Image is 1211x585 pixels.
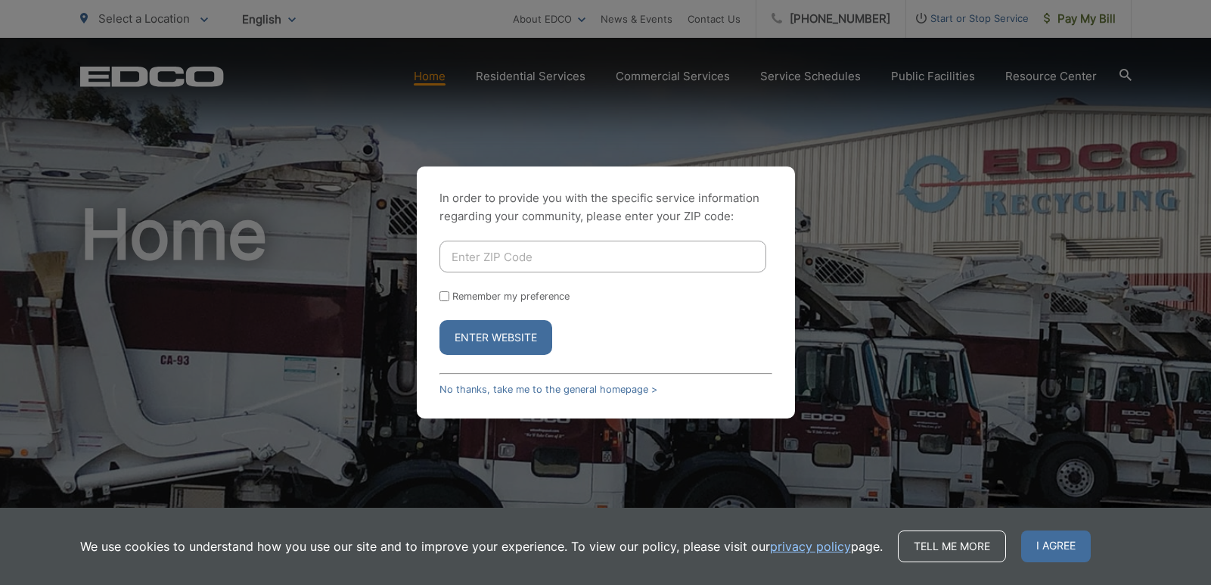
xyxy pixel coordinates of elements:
p: We use cookies to understand how you use our site and to improve your experience. To view our pol... [80,537,883,555]
span: I agree [1021,531,1091,562]
input: Enter ZIP Code [439,241,766,272]
a: privacy policy [770,537,851,555]
a: Tell me more [898,531,1006,562]
a: No thanks, take me to the general homepage > [439,384,657,395]
p: In order to provide you with the specific service information regarding your community, please en... [439,189,772,226]
label: Remember my preference [452,291,570,302]
button: Enter Website [439,320,552,355]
